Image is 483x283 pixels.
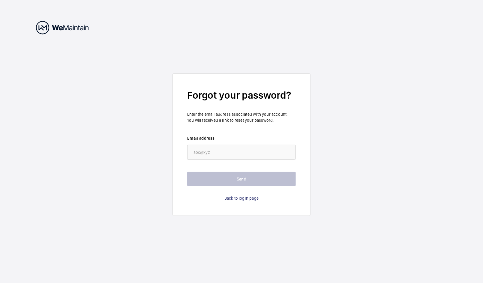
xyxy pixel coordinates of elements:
[187,145,296,160] input: abc@xyz
[187,172,296,186] button: Send
[187,88,296,102] h2: Forgot your password?
[224,195,259,201] a: Back to login page
[187,135,296,141] label: Email address
[187,111,296,123] p: Enter the email address associated with your account. You will received a link to reset your pass...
